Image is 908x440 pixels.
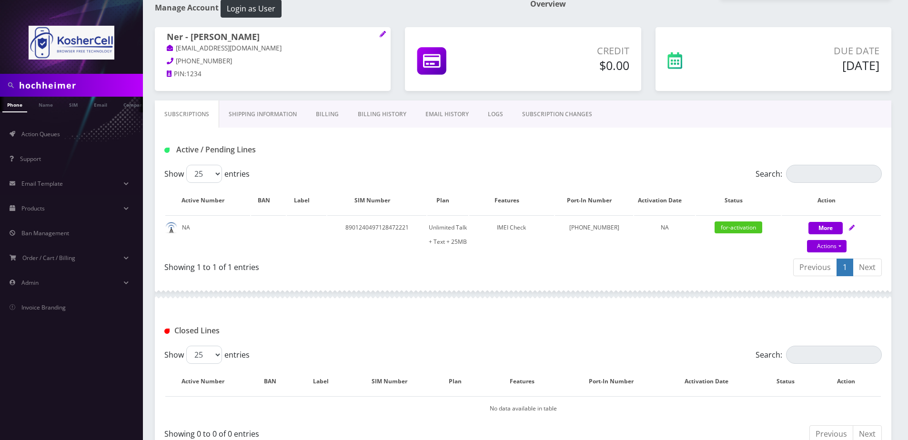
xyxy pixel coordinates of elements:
p: Due Date [743,44,879,58]
span: Support [20,155,41,163]
a: Login as User [219,2,282,13]
th: Activation Date: activate to sort column ascending [634,187,695,214]
td: NA [165,215,250,254]
th: Action : activate to sort column ascending [821,368,881,395]
select: Showentries [186,165,222,183]
a: SIM [64,97,82,111]
th: SIM Number: activate to sort column ascending [353,368,435,395]
th: Port-In Number: activate to sort column ascending [555,187,633,214]
span: 1234 [186,70,202,78]
div: IMEI Check [469,220,554,235]
input: Search: [786,165,882,183]
span: Order / Cart / Billing [22,254,75,262]
th: Port-In Number: activate to sort column ascending [570,368,661,395]
a: Billing History [348,100,416,128]
th: Features: activate to sort column ascending [484,368,569,395]
button: More [808,222,843,234]
th: Plan: activate to sort column ascending [427,187,468,214]
label: Show entries [164,165,250,183]
th: Features: activate to sort column ascending [469,187,554,214]
a: LOGS [478,100,513,128]
th: Status: activate to sort column ascending [761,368,820,395]
th: Action: activate to sort column ascending [782,187,881,214]
a: [EMAIL_ADDRESS][DOMAIN_NAME] [167,44,282,53]
a: Shipping Information [219,100,306,128]
span: Invoice Branding [21,303,66,311]
a: Billing [306,100,348,128]
h1: Closed Lines [164,326,394,335]
label: Search: [756,346,882,364]
span: Admin [21,279,39,287]
img: KosherCell [29,26,114,60]
select: Showentries [186,346,222,364]
th: Label: activate to sort column ascending [287,187,326,214]
span: NA [661,223,669,231]
span: Action Queues [21,130,60,138]
th: Active Number: activate to sort column ascending [165,187,250,214]
div: Showing 0 to 0 of 0 entries [164,424,516,440]
td: Unlimited Talk + Text + 25MB [427,215,468,254]
td: 8901240497128472221 [327,215,426,254]
th: BAN: activate to sort column ascending [251,368,298,395]
h1: Active / Pending Lines [164,145,394,154]
th: Plan: activate to sort column ascending [436,368,484,395]
p: Credit [511,44,629,58]
th: SIM Number: activate to sort column ascending [327,187,426,214]
a: Previous [793,259,837,276]
span: Ban Management [21,229,69,237]
th: Label: activate to sort column ascending [299,368,353,395]
img: default.png [165,222,177,234]
a: Phone [2,97,27,112]
a: 1 [837,259,853,276]
a: Company [119,97,151,111]
a: Name [34,97,58,111]
th: Active Number: activate to sort column descending [165,368,250,395]
img: Closed Lines [164,329,170,334]
input: Search in Company [19,76,141,94]
label: Show entries [164,346,250,364]
a: EMAIL HISTORY [416,100,478,128]
h5: $0.00 [511,58,629,72]
a: Email [89,97,112,111]
span: Email Template [21,180,63,188]
span: for-activation [715,221,762,233]
span: [PHONE_NUMBER] [176,57,232,65]
th: Activation Date: activate to sort column ascending [662,368,759,395]
h5: [DATE] [743,58,879,72]
td: [PHONE_NUMBER] [555,215,633,254]
a: PIN: [167,70,186,79]
a: Actions [807,240,847,252]
a: SUBSCRIPTION CHANGES [513,100,602,128]
h1: Ner - [PERSON_NAME] [167,32,379,43]
a: Next [853,259,882,276]
th: BAN: activate to sort column ascending [251,187,286,214]
div: Showing 1 to 1 of 1 entries [164,258,516,273]
span: Products [21,204,45,212]
label: Search: [756,165,882,183]
td: No data available in table [165,396,881,420]
a: Subscriptions [155,100,219,128]
input: Search: [786,346,882,364]
th: Status: activate to sort column ascending [696,187,781,214]
img: Active / Pending Lines [164,148,170,153]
